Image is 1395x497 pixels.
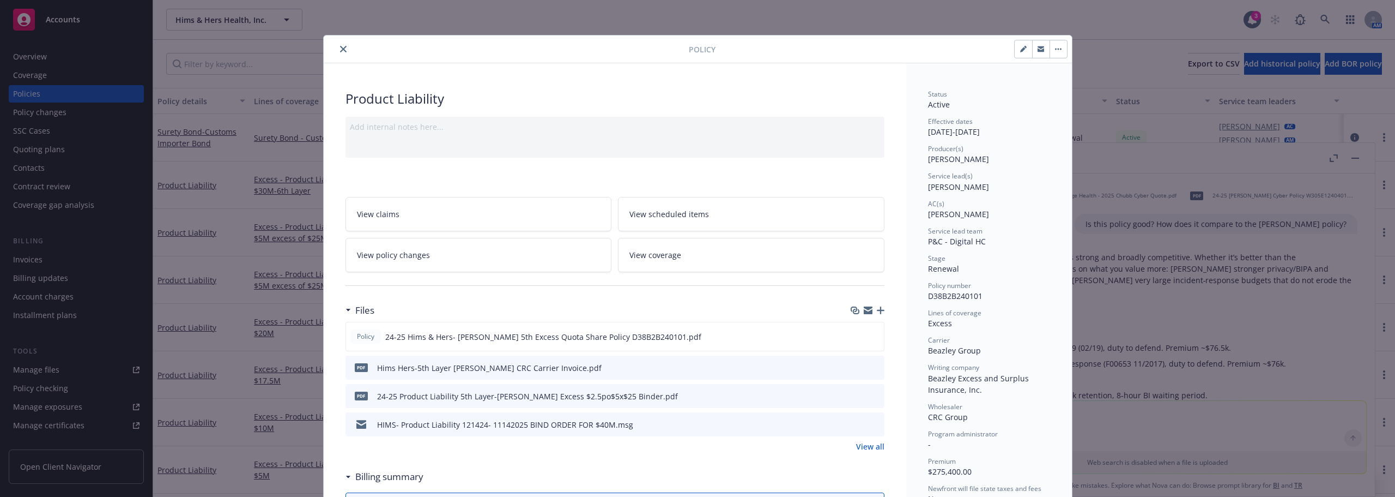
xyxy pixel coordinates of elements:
span: Stage [928,254,945,263]
span: View claims [357,208,399,220]
span: Service lead team [928,226,982,236]
span: AC(s) [928,199,944,208]
span: [PERSON_NAME] [928,182,989,192]
a: View scheduled items [618,197,884,231]
div: HIMS- Product Liability 121424- 11142025 BIND ORDER FOR $40M.msg [377,419,633,430]
span: P&C - Digital HC [928,236,986,247]
a: View policy changes [345,238,612,272]
button: download file [853,362,862,374]
span: pdf [355,363,368,372]
div: Excess [928,318,1050,329]
div: Files [345,303,374,318]
span: [PERSON_NAME] [928,154,989,164]
div: Product Liability [345,89,884,108]
span: Writing company [928,363,979,372]
span: View scheduled items [629,208,709,220]
span: Beazley Excess and Surplus Insurance, Inc. [928,373,1031,395]
span: Newfront will file state taxes and fees [928,484,1041,493]
span: 24-25 Hims & Hers- [PERSON_NAME] 5th Excess Quota Share Policy D38B2B240101.pdf [385,331,701,343]
span: Renewal [928,264,959,274]
span: Policy [355,332,377,342]
div: Hims Hers-5th Layer [PERSON_NAME] CRC Carrier Invoice.pdf [377,362,602,374]
span: Service lead(s) [928,171,973,181]
div: 24-25 Product Liability 5th Layer-[PERSON_NAME] Excess $2.5po$5x$25 Binder.pdf [377,391,678,402]
span: [PERSON_NAME] [928,209,989,219]
span: Policy [689,44,715,55]
span: Status [928,89,947,99]
span: View coverage [629,249,681,261]
div: [DATE] - [DATE] [928,117,1050,137]
span: View policy changes [357,249,430,261]
span: Beazley Group [928,345,981,356]
span: $275,400.00 [928,466,972,477]
span: Producer(s) [928,144,963,153]
button: download file [853,419,862,430]
span: Premium [928,457,956,466]
span: Effective dates [928,117,973,126]
span: Wholesaler [928,402,962,411]
button: preview file [870,419,880,430]
div: Add internal notes here... [350,121,880,133]
button: download file [852,331,861,343]
button: close [337,43,350,56]
a: View coverage [618,238,884,272]
a: View all [856,441,884,452]
a: View claims [345,197,612,231]
h3: Files [355,303,374,318]
span: Program administrator [928,429,998,439]
span: - [928,439,931,450]
span: D38B2B240101 [928,291,982,301]
button: preview file [870,331,880,343]
h3: Billing summary [355,470,423,484]
span: Active [928,99,950,110]
span: pdf [355,392,368,400]
span: Lines of coverage [928,308,981,318]
span: CRC Group [928,412,968,422]
span: Carrier [928,336,950,345]
button: download file [853,391,862,402]
button: preview file [870,362,880,374]
span: Policy number [928,281,971,290]
div: Billing summary [345,470,423,484]
button: preview file [870,391,880,402]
